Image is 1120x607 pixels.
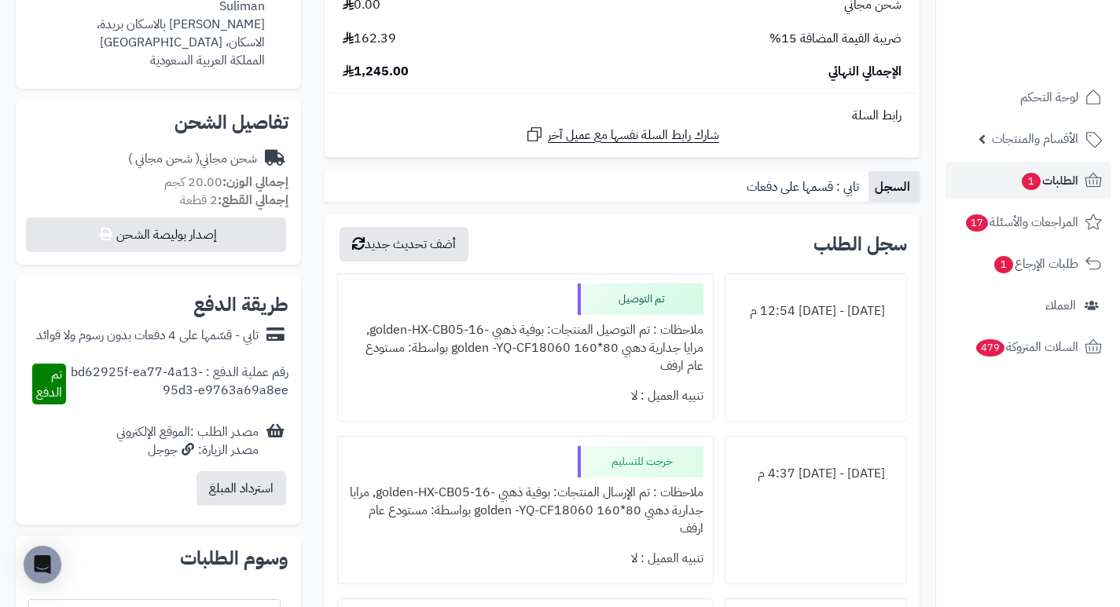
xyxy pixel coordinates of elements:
h2: طريقة الدفع [193,295,288,314]
span: الأقسام والمنتجات [992,128,1078,150]
h2: تفاصيل الشحن [28,113,288,132]
a: الطلبات1 [946,162,1111,199]
div: خرجت للتسليم [578,446,703,477]
div: مصدر الطلب :الموقع الإلكتروني [116,423,259,459]
button: أضف تحديث جديد [340,227,468,261]
h3: سجل الطلب [813,235,907,254]
div: رقم عملية الدفع : bd62925f-ea77-4a13-95d3-e9763a69a8ee [66,364,288,404]
span: ضريبة القيمة المضافة 15% [769,30,902,48]
small: 2 قطعة [180,191,288,210]
span: 1 [994,256,1013,273]
span: العملاء [1045,294,1076,316]
div: تم التوصيل [578,283,703,315]
span: المراجعات والأسئلة [964,211,1078,233]
div: [DATE] - [DATE] 4:37 م [735,459,897,489]
div: تنبيه العميل : لا [347,543,703,574]
span: تم الدفع [36,365,62,402]
strong: إجمالي الوزن: [222,173,288,192]
img: logo-2.png [1013,39,1105,72]
a: لوحة التحكم [946,79,1111,116]
button: استرداد المبلغ [196,471,286,506]
div: تنبيه العميل : لا [347,381,703,411]
span: ( شحن مجاني ) [128,149,200,168]
span: الإجمالي النهائي [828,63,902,81]
span: لوحة التحكم [1020,86,1078,108]
span: الطلبات [1020,170,1078,192]
a: شارك رابط السلة نفسها مع عميل آخر [525,125,719,144]
a: طلبات الإرجاع1 [946,245,1111,283]
a: المراجعات والأسئلة17 [946,203,1111,241]
div: رابط السلة [331,107,913,125]
span: 162.39 [343,30,396,48]
a: العملاء [946,287,1111,324]
div: تابي - قسّمها على 4 دفعات بدون رسوم ولا فوائد [36,327,259,345]
div: [DATE] - [DATE] 12:54 م [735,296,897,327]
span: السلات المتروكة [975,336,1078,358]
div: Open Intercom Messenger [24,546,61,583]
h2: وسوم الطلبات [28,549,288,568]
span: 1,245.00 [343,63,409,81]
a: تابي : قسمها على دفعات [740,171,868,203]
a: السلات المتروكة479 [946,328,1111,366]
span: 1 [1022,173,1041,190]
span: 479 [976,339,1004,357]
span: 17 [966,214,988,232]
a: السجل [868,171,920,203]
span: طلبات الإرجاع [993,253,1078,275]
div: ملاحظات : تم التوصيل المنتجات: بوفية ذهبي -golden-HX-CB05-16, مرايا جدارية دهبي 80*160 golden -YQ... [347,315,703,382]
div: شحن مجاني [128,150,257,168]
div: مصدر الزيارة: جوجل [116,441,259,459]
span: شارك رابط السلة نفسها مع عميل آخر [548,126,719,144]
div: ملاحظات : تم الإرسال المنتجات: بوفية ذهبي -golden-HX-CB05-16, مرايا جدارية دهبي 80*160 golden -YQ... [347,477,703,544]
strong: إجمالي القطع: [218,191,288,210]
small: 20.00 كجم [164,173,288,192]
button: إصدار بوليصة الشحن [26,218,286,252]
